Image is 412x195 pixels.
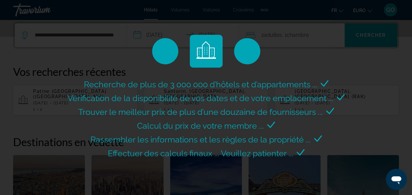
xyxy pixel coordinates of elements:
[84,79,317,89] span: Recherche de plus de 3 000 000 d’hôtels et d’appartements ...
[386,169,407,190] iframe: Bouton de lancement de la fenêtre de messagerie
[78,107,323,117] span: Trouver le meilleur prix de plus d’une douzaine de fournisseurs ...
[137,121,264,131] span: Calcul du prix de votre membre ...
[108,148,293,158] span: Effectuer des calculs finaux ... Veuillez patienter ...
[68,93,333,103] span: Vérification de la disponibilité de vos dates et de votre emplacement ...
[90,135,311,144] span: Rassembler les informations et les règles de la propriété ...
